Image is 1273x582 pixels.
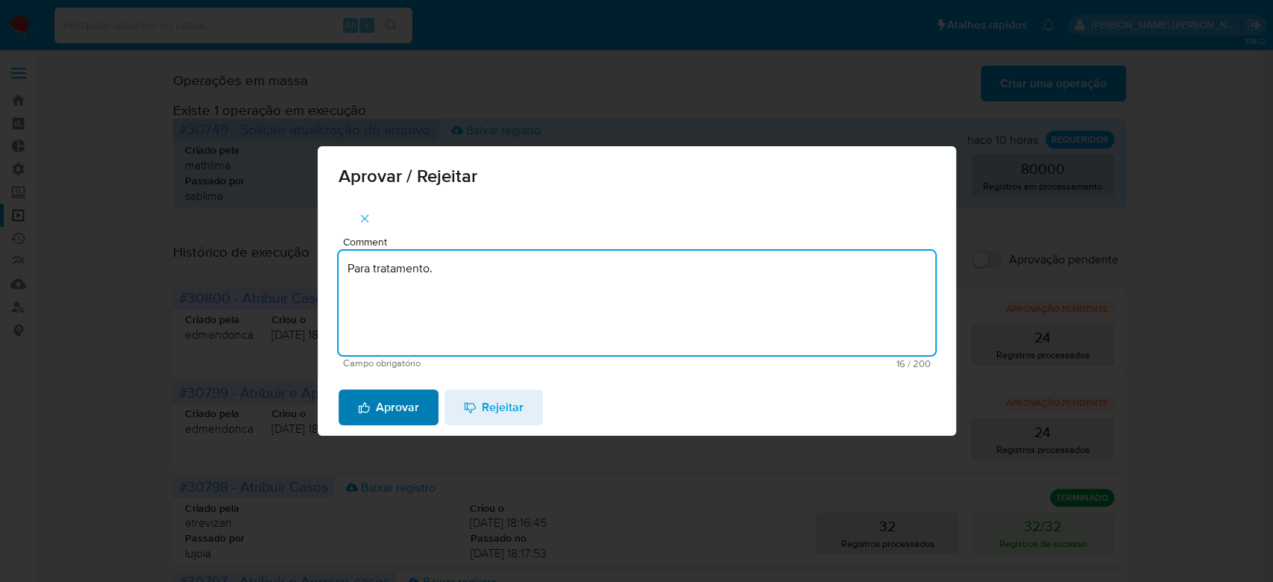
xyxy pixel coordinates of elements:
[358,391,419,424] span: Aprovar
[343,237,940,248] span: Comment
[444,389,543,425] button: Rejeitar
[339,167,935,185] span: Aprovar / Rejeitar
[339,389,439,425] button: Aprovar
[343,358,637,369] span: Campo obrigatório
[464,391,524,424] span: Rejeitar
[637,359,931,369] span: Máximo 200 caracteres
[339,251,935,355] textarea: Para tratamento.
